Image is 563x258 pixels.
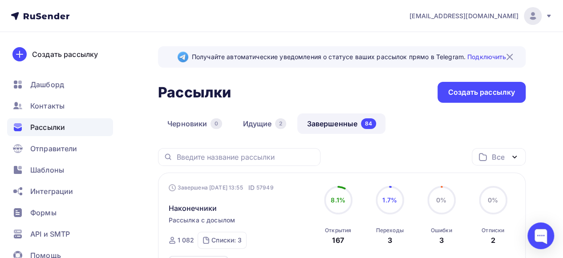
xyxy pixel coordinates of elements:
a: Рассылки [7,118,113,136]
a: Идущие2 [233,113,296,134]
span: 57949 [256,183,274,192]
span: Формы [30,207,57,218]
input: Введите название рассылки [176,152,315,162]
img: Telegram [178,52,188,62]
div: Открытия [325,227,351,234]
div: 2 [490,235,495,246]
div: Завершена [DATE] 13:55 [169,183,274,192]
div: 3 [387,235,392,246]
div: Создать рассылку [448,87,515,97]
div: Ошибки [431,227,452,234]
a: Черновики0 [158,113,231,134]
div: Списки: 3 [211,236,242,245]
span: 0% [488,196,498,204]
button: Все [472,148,526,165]
span: ID [248,183,255,192]
span: Интеграции [30,186,73,197]
div: 167 [332,235,344,246]
div: Все [492,152,504,162]
span: Рассылки [30,122,65,133]
a: Шаблоны [7,161,113,179]
span: [EMAIL_ADDRESS][DOMAIN_NAME] [409,12,518,20]
div: 0 [211,118,222,129]
span: Получайте автоматические уведомления о статусе ваших рассылок прямо в Telegram. [192,52,506,61]
span: Шаблоны [30,165,64,175]
div: Создать рассылку [32,49,98,60]
a: Отправители [7,140,113,157]
div: Переходы [376,227,403,234]
a: Подключить [467,53,506,60]
span: API и SMTP [30,229,70,239]
span: Наконечники [169,203,217,214]
span: Рассылка с досылом [169,216,235,225]
a: Формы [7,204,113,222]
div: 1 082 [178,236,194,245]
span: 1.7% [382,196,397,204]
a: Дашборд [7,76,113,93]
span: Контакты [30,101,65,111]
span: Отправители [30,143,77,154]
span: 8.1% [331,196,345,204]
div: Отписки [482,227,504,234]
div: 2 [275,118,286,129]
a: Контакты [7,97,113,115]
h2: Рассылки [158,84,231,101]
a: [EMAIL_ADDRESS][DOMAIN_NAME] [409,7,552,25]
a: Завершенные84 [297,113,385,134]
div: 3 [439,235,443,246]
span: 0% [436,196,446,204]
span: Дашборд [30,79,64,90]
div: 84 [361,118,376,129]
